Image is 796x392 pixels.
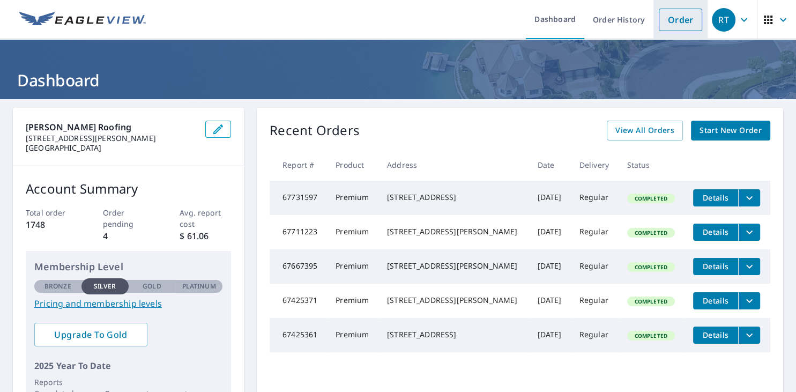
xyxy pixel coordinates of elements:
p: Recent Orders [270,121,360,140]
div: [STREET_ADDRESS][PERSON_NAME] [387,295,520,306]
button: filesDropdownBtn-67425371 [738,292,760,309]
td: 67425361 [270,318,327,352]
td: [DATE] [529,249,570,284]
span: Details [700,193,732,203]
div: [STREET_ADDRESS] [387,192,520,203]
td: [DATE] [529,318,570,352]
span: Details [700,227,732,237]
img: EV Logo [19,12,146,28]
p: Membership Level [34,260,222,274]
h1: Dashboard [13,69,783,91]
a: Order [659,9,702,31]
th: Report # [270,149,327,181]
span: Start New Order [700,124,762,137]
p: 2025 Year To Date [34,359,222,372]
p: Gold [143,282,161,291]
td: 67667395 [270,249,327,284]
td: 67711223 [270,215,327,249]
td: Regular [571,215,619,249]
td: Premium [327,249,378,284]
p: [GEOGRAPHIC_DATA] [26,143,197,153]
span: View All Orders [615,124,674,137]
a: Start New Order [691,121,770,140]
td: Regular [571,249,619,284]
td: Regular [571,318,619,352]
td: [DATE] [529,181,570,215]
p: Silver [94,282,116,291]
p: Account Summary [26,179,231,198]
td: Premium [327,318,378,352]
span: Completed [628,229,674,236]
td: Regular [571,181,619,215]
span: Completed [628,332,674,339]
td: Premium [327,181,378,215]
p: $ 61.06 [180,230,231,242]
button: filesDropdownBtn-67731597 [738,189,760,206]
button: detailsBtn-67425371 [693,292,738,309]
td: 67731597 [270,181,327,215]
td: [DATE] [529,284,570,318]
button: detailsBtn-67425361 [693,327,738,344]
span: Completed [628,298,674,305]
td: Premium [327,284,378,318]
th: Status [619,149,685,181]
span: Details [700,295,732,306]
a: Upgrade To Gold [34,323,147,346]
span: Completed [628,195,674,202]
button: filesDropdownBtn-67711223 [738,224,760,241]
button: filesDropdownBtn-67425361 [738,327,760,344]
p: Order pending [103,207,154,230]
div: [STREET_ADDRESS] [387,329,520,340]
div: RT [712,8,735,32]
th: Date [529,149,570,181]
th: Product [327,149,378,181]
span: Upgrade To Gold [43,329,139,341]
button: detailsBtn-67667395 [693,258,738,275]
div: [STREET_ADDRESS][PERSON_NAME] [387,226,520,237]
td: 67425371 [270,284,327,318]
span: Completed [628,263,674,271]
span: Details [700,261,732,271]
p: Avg. report cost [180,207,231,230]
a: View All Orders [607,121,683,140]
button: filesDropdownBtn-67667395 [738,258,760,275]
p: Platinum [182,282,216,291]
p: [STREET_ADDRESS][PERSON_NAME] [26,134,197,143]
td: [DATE] [529,215,570,249]
th: Delivery [571,149,619,181]
a: Pricing and membership levels [34,297,222,310]
button: detailsBtn-67731597 [693,189,738,206]
p: Bronze [44,282,71,291]
p: 4 [103,230,154,242]
p: 1748 [26,218,77,231]
p: [PERSON_NAME] Roofing [26,121,197,134]
div: [STREET_ADDRESS][PERSON_NAME] [387,261,520,271]
th: Address [378,149,529,181]
td: Premium [327,215,378,249]
span: Details [700,330,732,340]
p: Total order [26,207,77,218]
button: detailsBtn-67711223 [693,224,738,241]
td: Regular [571,284,619,318]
